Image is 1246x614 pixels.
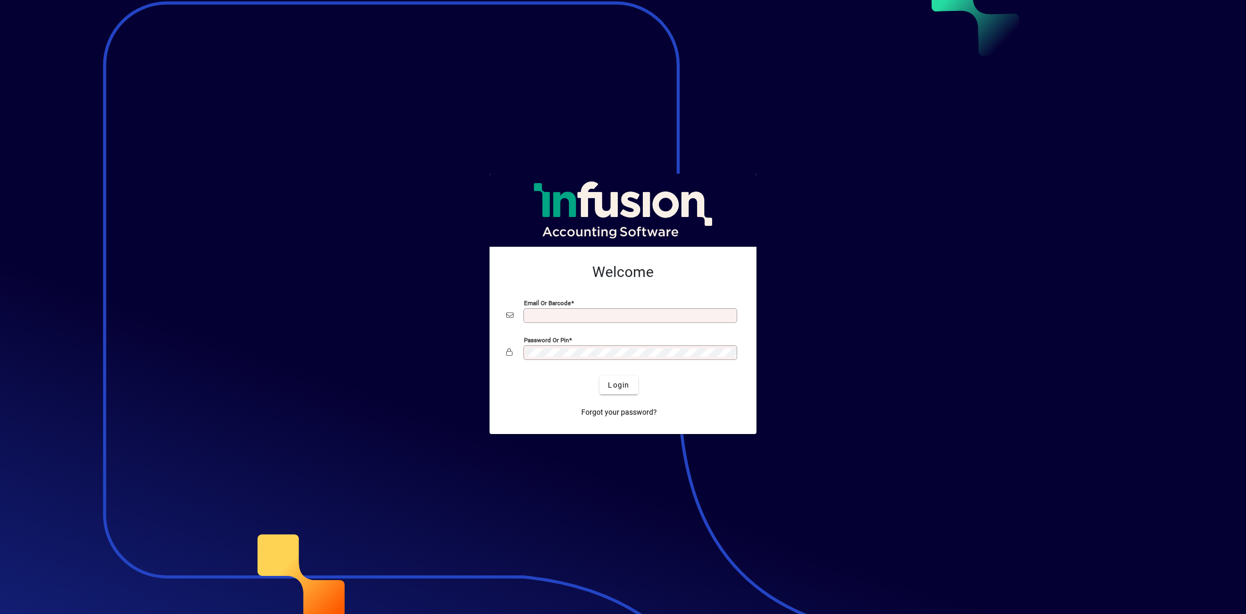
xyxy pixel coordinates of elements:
[524,336,569,344] mat-label: Password or Pin
[506,263,740,281] h2: Welcome
[600,376,638,394] button: Login
[577,403,661,422] a: Forgot your password?
[524,299,571,307] mat-label: Email or Barcode
[581,407,657,418] span: Forgot your password?
[608,380,629,391] span: Login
